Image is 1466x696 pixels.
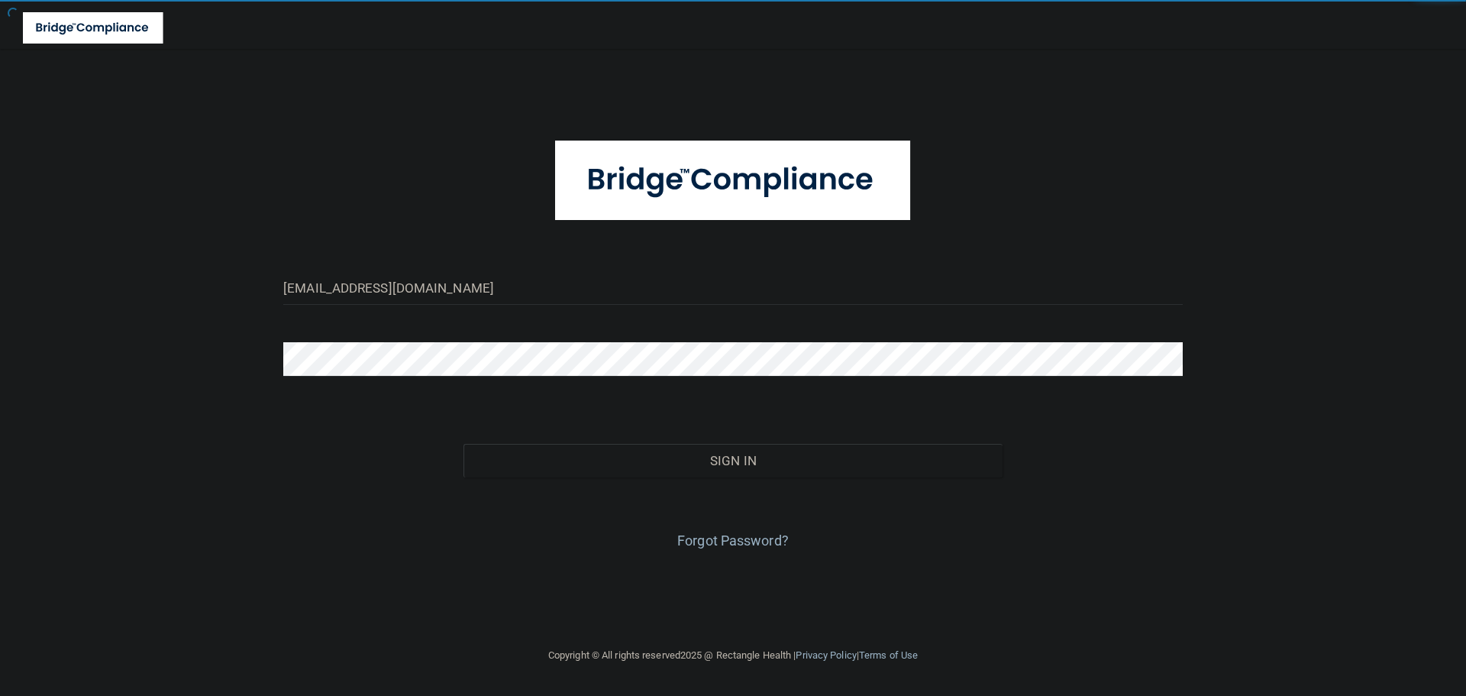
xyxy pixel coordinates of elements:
a: Privacy Policy [796,649,856,661]
img: bridge_compliance_login_screen.278c3ca4.svg [23,12,163,44]
a: Forgot Password? [677,533,789,549]
a: Terms of Use [859,649,918,661]
button: Sign In [463,444,1003,477]
input: Email [283,270,1183,305]
img: bridge_compliance_login_screen.278c3ca4.svg [555,141,911,220]
div: Copyright © All rights reserved 2025 @ Rectangle Health | | [454,631,1012,680]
